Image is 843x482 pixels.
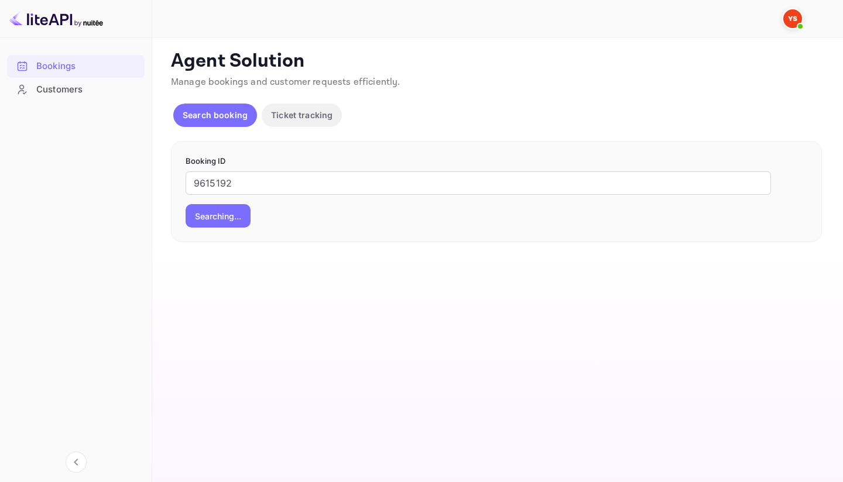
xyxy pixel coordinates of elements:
button: Searching... [186,204,251,228]
button: Collapse navigation [66,452,87,473]
p: Search booking [183,109,248,121]
span: Manage bookings and customer requests efficiently. [171,76,400,88]
img: LiteAPI logo [9,9,103,28]
div: Bookings [36,60,139,73]
a: Customers [7,78,145,100]
p: Booking ID [186,156,807,167]
p: Agent Solution [171,50,822,73]
a: Bookings [7,55,145,77]
div: Bookings [7,55,145,78]
div: Customers [36,83,139,97]
img: Yandex Support [783,9,802,28]
p: Ticket tracking [271,109,333,121]
input: Enter Booking ID (e.g., 63782194) [186,171,771,195]
div: Customers [7,78,145,101]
